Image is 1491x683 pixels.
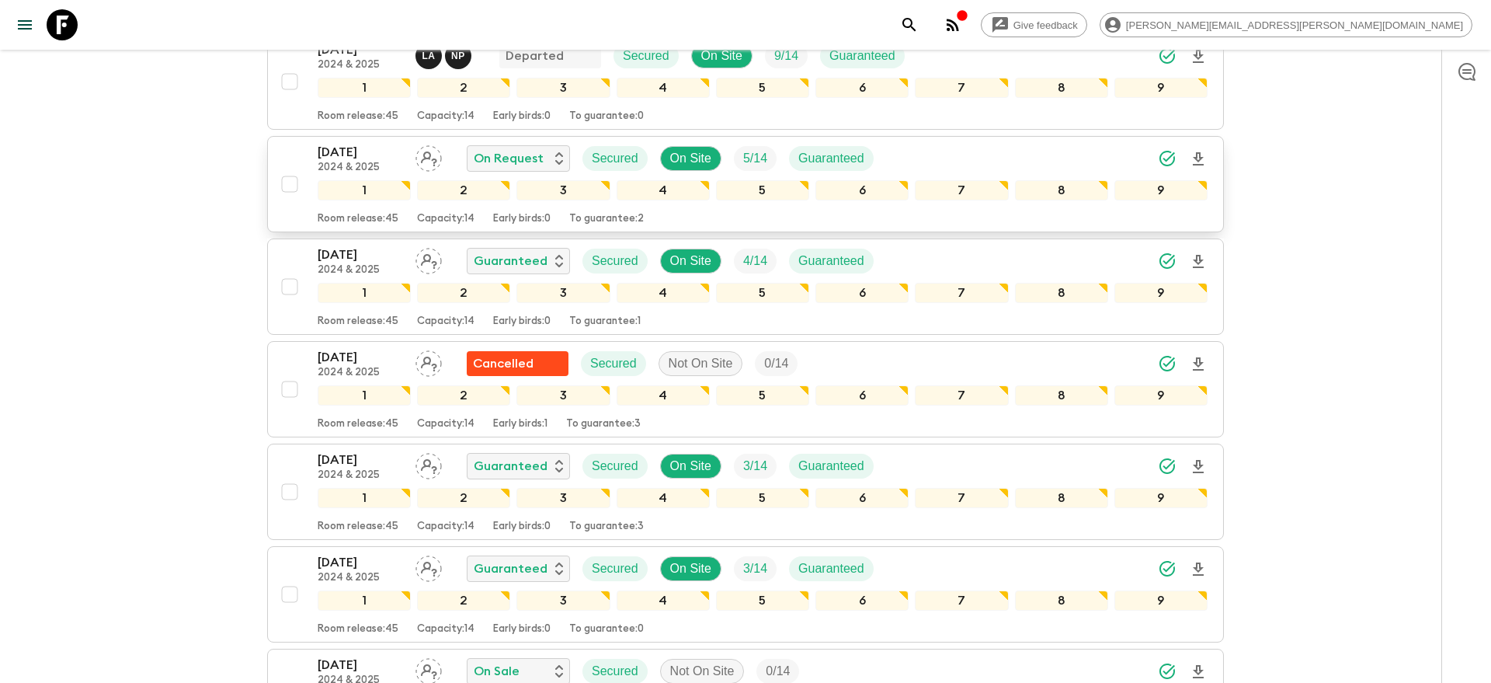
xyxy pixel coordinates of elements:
p: [DATE] [318,348,403,367]
div: 3 [516,488,610,508]
div: 6 [815,283,909,303]
div: 6 [815,591,909,611]
div: Secured [582,454,648,479]
p: Guaranteed [798,559,864,578]
p: Capacity: 14 [417,110,474,123]
svg: Download Onboarding [1189,663,1208,681]
div: 6 [815,180,909,200]
div: 5 [716,180,809,200]
svg: Synced Successfully [1158,47,1176,65]
div: 4 [617,385,710,406]
p: Capacity: 14 [417,418,474,430]
div: Secured [581,351,646,376]
button: [DATE]2024 & 2025Assign pack leaderGuaranteedSecuredOn SiteTrip FillGuaranteed123456789Room relea... [267,444,1224,540]
p: To guarantee: 3 [566,418,641,430]
p: Early birds: 0 [493,213,551,225]
div: 2 [417,283,510,303]
p: Capacity: 14 [417,521,474,533]
div: Trip Fill [755,351,798,376]
p: Secured [592,252,638,270]
p: Secured [623,47,669,65]
p: 2024 & 2025 [318,469,403,482]
div: On Site [660,454,721,479]
p: To guarantee: 1 [569,315,641,328]
div: [PERSON_NAME][EMAIL_ADDRESS][PERSON_NAME][DOMAIN_NAME] [1100,12,1472,37]
div: 9 [1114,180,1208,200]
p: Guaranteed [474,252,547,270]
svg: Synced Successfully [1158,662,1176,681]
p: Secured [592,662,638,681]
span: Assign pack leader [415,253,442,265]
div: On Site [660,146,721,171]
div: 2 [417,591,510,611]
button: search adventures [894,9,925,40]
p: To guarantee: 0 [569,623,644,636]
div: On Site [691,44,752,68]
div: 5 [716,591,809,611]
p: To guarantee: 3 [569,521,644,533]
button: [DATE]2024 & 2025Luis Altamirano - Galapagos, Natalia Pesantes - MainlandDepartedSecuredOn SiteTr... [267,33,1224,130]
p: 9 / 14 [774,47,798,65]
p: 2024 & 2025 [318,367,403,379]
div: 5 [716,385,809,406]
div: Trip Fill [734,556,777,581]
p: Room release: 45 [318,110,398,123]
p: On Sale [474,662,520,681]
div: Secured [613,44,679,68]
div: 3 [516,283,610,303]
span: Assign pack leader [415,458,442,470]
p: 5 / 14 [743,149,767,168]
p: 2024 & 2025 [318,572,403,584]
p: Capacity: 14 [417,213,474,225]
span: Luis Altamirano - Galapagos, Natalia Pesantes - Mainland [415,47,474,60]
div: 4 [617,78,710,98]
button: [DATE]2024 & 2025Assign pack leaderGuaranteedSecuredOn SiteTrip FillGuaranteed123456789Room relea... [267,546,1224,643]
div: Flash Pack cancellation [467,351,568,376]
div: Trip Fill [734,249,777,274]
p: On Site [670,149,711,168]
a: Give feedback [981,12,1087,37]
span: Give feedback [1005,19,1086,31]
svg: Synced Successfully [1158,354,1176,373]
p: 3 / 14 [743,457,767,476]
p: Early birds: 0 [493,521,551,533]
p: Capacity: 14 [417,315,474,328]
p: 0 / 14 [766,662,790,681]
div: 6 [815,488,909,508]
div: 3 [516,591,610,611]
div: 4 [617,180,710,200]
div: 1 [318,283,411,303]
div: 7 [915,488,1008,508]
p: 2024 & 2025 [318,59,403,71]
div: Trip Fill [765,44,808,68]
div: 6 [815,78,909,98]
div: On Site [660,556,721,581]
svg: Download Onboarding [1189,560,1208,579]
p: Guaranteed [474,457,547,476]
svg: Synced Successfully [1158,457,1176,476]
p: 3 / 14 [743,559,767,578]
svg: Synced Successfully [1158,559,1176,578]
div: 7 [915,591,1008,611]
p: 2024 & 2025 [318,162,403,174]
button: menu [9,9,40,40]
p: Guaranteed [798,457,864,476]
div: 1 [318,385,411,406]
p: 2024 & 2025 [318,264,403,277]
div: 9 [1114,591,1208,611]
svg: Download Onboarding [1189,253,1208,271]
p: Guaranteed [474,559,547,578]
div: 7 [915,385,1008,406]
span: [PERSON_NAME][EMAIL_ADDRESS][PERSON_NAME][DOMAIN_NAME] [1117,19,1472,31]
p: On Site [670,559,711,578]
div: 2 [417,180,510,200]
p: [DATE] [318,656,403,674]
span: Assign pack leader [415,663,442,675]
div: 7 [915,180,1008,200]
div: 8 [1015,488,1108,508]
p: Room release: 45 [318,213,398,225]
div: Trip Fill [734,454,777,479]
p: Cancelled [473,354,533,373]
div: 7 [915,283,1008,303]
p: [DATE] [318,451,403,469]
